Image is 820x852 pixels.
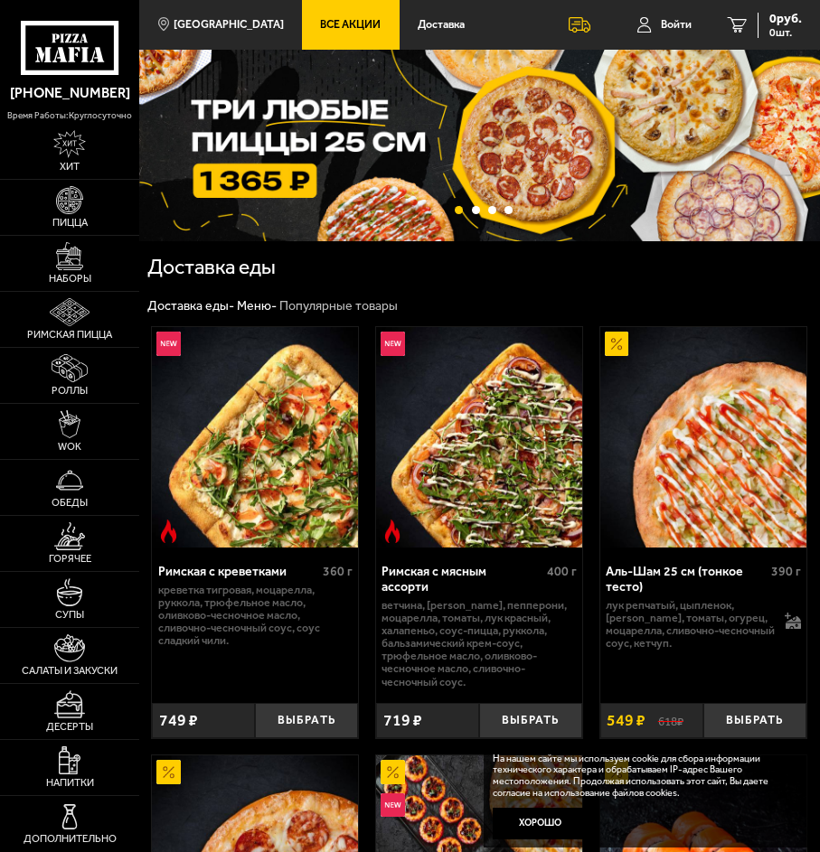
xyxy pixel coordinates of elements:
[46,722,93,733] span: Десерты
[600,327,806,548] img: Аль-Шам 25 см (тонкое тесто)
[493,808,589,839] button: Хорошо
[158,564,319,579] div: Римская с креветками
[156,332,181,356] img: Новинка
[381,760,405,784] img: Акционный
[418,19,465,30] span: Доставка
[152,327,358,548] img: Римская с креветками
[255,703,358,738] button: Выбрать
[46,778,94,789] span: Напитки
[320,19,381,30] span: Все Акции
[156,520,181,544] img: Острое блюдо
[493,754,793,800] p: На нашем сайте мы используем cookie для сбора информации технического характера и обрабатываем IP...
[703,703,806,738] button: Выбрать
[607,712,646,728] span: 549 ₽
[156,760,181,784] img: Акционный
[382,599,577,688] p: ветчина, [PERSON_NAME], пепперони, моцарелла, томаты, лук красный, халапеньо, соус-пицца, руккола...
[383,712,422,728] span: 719 ₽
[147,298,234,314] a: Доставка еды-
[381,793,405,818] img: Новинка
[22,666,118,677] span: Салаты и закуски
[24,834,117,845] span: Дополнительно
[600,327,806,548] a: АкционныйАль-Шам 25 см (тонкое тесто)
[159,712,198,728] span: 749 ₽
[376,327,582,548] a: НовинкаОстрое блюдоРимская с мясным ассорти
[472,206,480,214] button: точки переключения
[658,713,683,727] s: 618 ₽
[488,206,496,214] button: точки переключения
[52,218,88,229] span: Пицца
[606,564,767,595] div: Аль-Шам 25 см (тонкое тесто)
[376,327,582,548] img: Римская с мясным ассорти
[381,520,405,544] img: Острое блюдо
[55,610,84,621] span: Супы
[769,13,802,25] span: 0 руб.
[60,162,80,173] span: Хит
[158,584,353,648] p: креветка тигровая, моцарелла, руккола, трюфельное масло, оливково-чесночное масло, сливочно-чесно...
[174,19,284,30] span: [GEOGRAPHIC_DATA]
[27,330,112,341] span: Римская пицца
[237,298,277,314] a: Меню-
[504,206,513,214] button: точки переключения
[323,564,353,579] span: 360 г
[49,274,91,285] span: Наборы
[58,442,81,453] span: WOK
[547,564,577,579] span: 400 г
[382,564,542,595] div: Римская с мясным ассорти
[661,19,692,30] span: Войти
[147,257,413,277] h1: Доставка еды
[152,327,358,548] a: НовинкаОстрое блюдоРимская с креветками
[605,332,629,356] img: Акционный
[479,703,582,738] button: Выбрать
[606,599,776,651] p: лук репчатый, цыпленок, [PERSON_NAME], томаты, огурец, моцарелла, сливочно-чесночный соус, кетчуп.
[52,386,88,397] span: Роллы
[769,27,802,38] span: 0 шт.
[49,554,91,565] span: Горячее
[279,298,398,314] div: Популярные товары
[381,332,405,356] img: Новинка
[455,206,463,214] button: точки переключения
[771,564,801,579] span: 390 г
[52,498,88,509] span: Обеды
